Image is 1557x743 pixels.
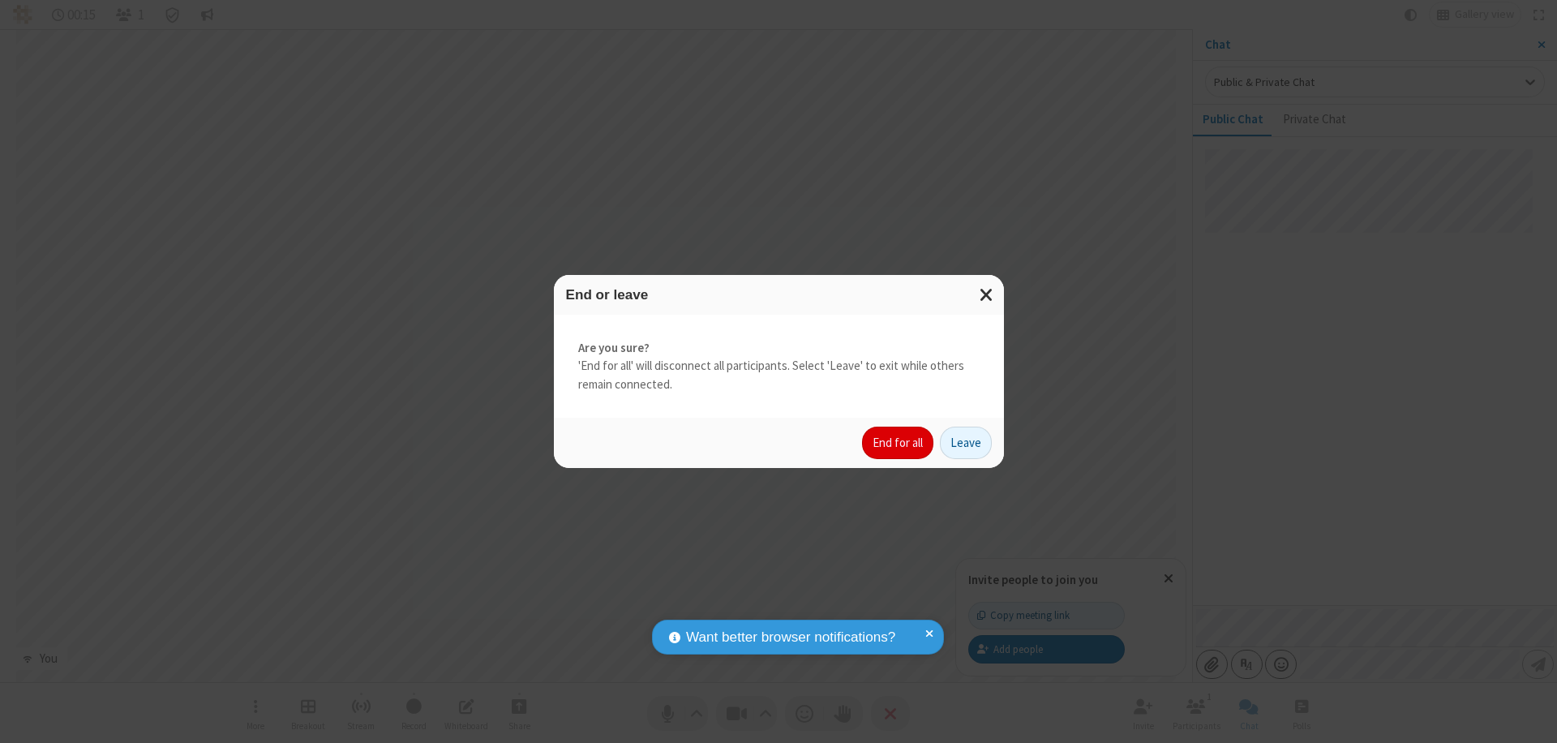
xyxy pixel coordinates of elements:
div: 'End for all' will disconnect all participants. Select 'Leave' to exit while others remain connec... [554,315,1004,419]
h3: End or leave [566,287,992,303]
strong: Are you sure? [578,339,980,358]
button: End for all [862,427,933,459]
button: Close modal [970,275,1004,315]
button: Leave [940,427,992,459]
span: Want better browser notifications? [686,627,895,648]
